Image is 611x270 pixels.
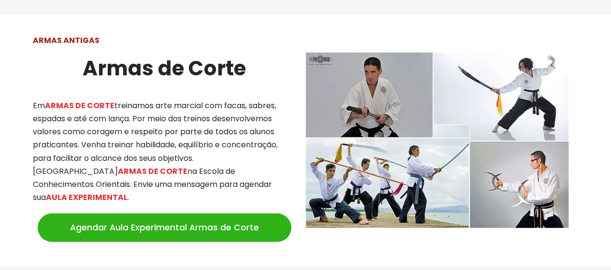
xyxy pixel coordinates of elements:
[33,99,296,204] p: Em treinamos arte marcial com facas, sabres, espadas e até com lança. Por meio dos treinos desenv...
[83,54,246,83] strong: Armas de Corte
[46,192,128,203] mark: AULA EXPERIMENTAL
[118,166,187,177] mark: ARMAS DE CORTE
[45,100,114,111] mark: ARMAS DE CORTE
[38,213,291,242] a: Agendar Aula Experimental Armas de Corte
[33,35,99,46] strong: ARMAS ANTIGAS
